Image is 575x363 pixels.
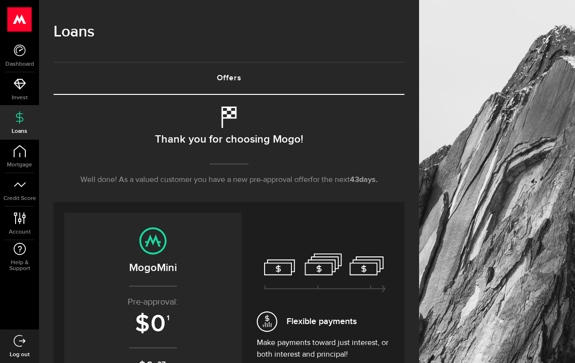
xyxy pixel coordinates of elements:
[135,309,151,339] span: $
[54,63,404,94] a: Offers
[257,337,393,361] p: Make payments toward just interest, or both interest and principal!
[359,176,378,184] span: days.
[287,315,357,328] span: Flexible payments
[350,176,359,184] span: 43
[155,129,303,150] h2: Thank you for choosing Mogo!
[534,322,575,363] iframe: LiveChat chat widget
[74,260,232,276] h2: MogoMini
[151,309,167,339] span: 0
[74,296,232,309] p: Pre-approval:
[54,62,404,95] ul: Tabs Navigation
[54,19,404,45] h1: Loans
[310,176,350,184] span: for the next
[80,176,310,184] span: Well done! As a valued customer you have a new pre-approval offer
[167,314,171,323] sup: 1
